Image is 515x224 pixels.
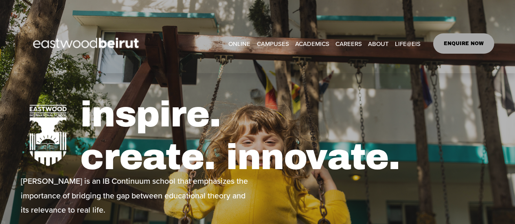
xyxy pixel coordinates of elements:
[80,93,494,179] h1: inspire. create. innovate.
[257,38,289,49] span: CAMPUSES
[21,174,255,217] p: [PERSON_NAME] is an IB Continuum school that emphasizes the importance of bridging the gap betwee...
[395,38,421,49] span: LIFE@EIS
[228,37,250,50] a: ONLINE
[368,38,389,49] span: ABOUT
[433,33,495,54] a: ENQUIRE NOW
[335,37,362,50] a: CAREERS
[368,37,389,50] a: folder dropdown
[395,37,421,50] a: folder dropdown
[257,37,289,50] a: folder dropdown
[295,37,329,50] a: folder dropdown
[21,23,153,64] img: EastwoodIS Global Site
[295,38,329,49] span: ACADEMICS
